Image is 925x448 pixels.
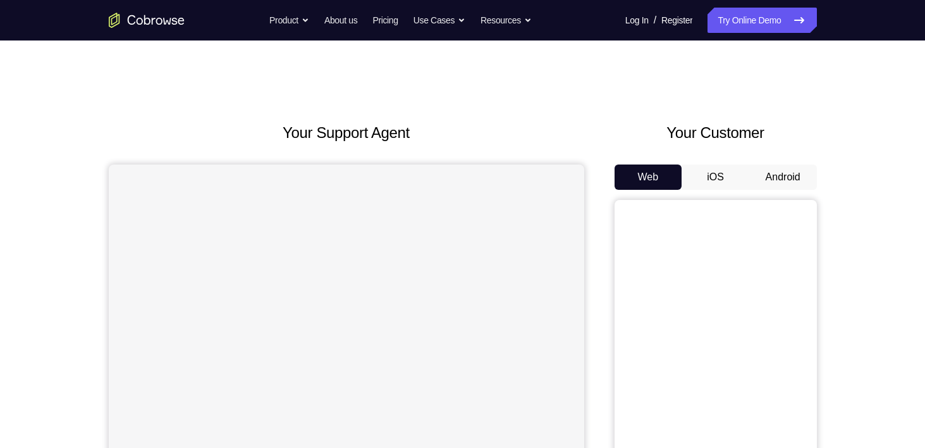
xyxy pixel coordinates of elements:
[109,13,185,28] a: Go to the home page
[324,8,357,33] a: About us
[109,121,584,144] h2: Your Support Agent
[625,8,649,33] a: Log In
[413,8,465,33] button: Use Cases
[749,165,817,190] button: Android
[615,121,817,144] h2: Your Customer
[372,8,398,33] a: Pricing
[654,13,656,28] span: /
[708,8,816,33] a: Try Online Demo
[661,8,692,33] a: Register
[615,165,682,190] button: Web
[682,165,749,190] button: iOS
[481,8,532,33] button: Resources
[269,8,309,33] button: Product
